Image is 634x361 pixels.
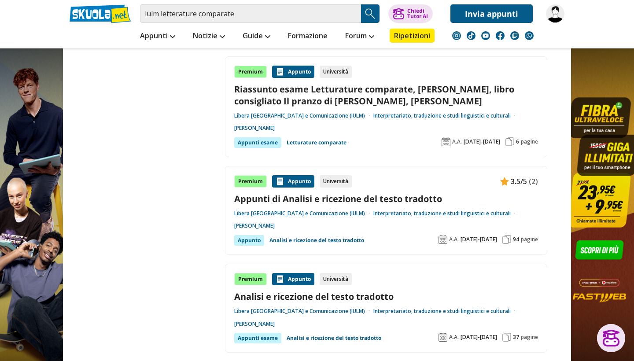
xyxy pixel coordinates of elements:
[521,138,538,145] span: pagine
[407,8,428,19] div: Chiedi Tutor AI
[234,112,373,119] a: Libera [GEOGRAPHIC_DATA] e Comunicazione (IULM)
[513,334,519,341] span: 37
[364,7,377,20] img: Cerca appunti, riassunti o versioni
[272,175,314,188] div: Appunto
[234,235,264,246] div: Appunto
[234,273,267,285] div: Premium
[373,112,519,119] a: Interpretariato, traduzione e studi linguistici e culturali
[272,66,314,78] div: Appunto
[287,333,381,343] a: Analisi e ricezione del testo tradotto
[276,275,284,284] img: Appunti contenuto
[449,236,459,243] span: A.A.
[276,177,284,186] img: Appunti contenuto
[287,137,346,148] a: Letturature comparate
[390,29,435,43] a: Ripetizioni
[140,4,361,23] input: Cerca appunti, riassunti o versioni
[320,175,352,188] div: Università
[234,222,275,229] a: [PERSON_NAME]
[500,177,509,186] img: Appunti contenuto
[467,31,475,40] img: tiktok
[521,236,538,243] span: pagine
[234,193,538,205] a: Appunti di Analisi e ricezione del testo tradotto
[439,235,447,244] img: Anno accademico
[442,137,450,146] img: Anno accademico
[320,66,352,78] div: Università
[461,236,497,243] span: [DATE]-[DATE]
[511,176,527,187] span: 3.5/5
[234,175,267,188] div: Premium
[449,334,459,341] span: A.A.
[272,273,314,285] div: Appunto
[138,29,177,44] a: Appunti
[461,334,497,341] span: [DATE]-[DATE]
[234,210,373,217] a: Libera [GEOGRAPHIC_DATA] e Comunicazione (IULM)
[439,333,447,342] img: Anno accademico
[502,333,511,342] img: Pagine
[529,176,538,187] span: (2)
[361,4,380,23] button: Search Button
[191,29,227,44] a: Notizie
[234,66,267,78] div: Premium
[234,137,281,148] div: Appunti esame
[513,236,519,243] span: 94
[343,29,376,44] a: Forum
[516,138,519,145] span: 6
[496,31,505,40] img: facebook
[546,4,564,23] img: Den_Dark
[452,138,462,145] span: A.A.
[373,308,519,315] a: Interpretariato, traduzione e studi linguistici e culturali
[269,235,364,246] a: Analisi e ricezione del testo tradotto
[525,31,534,40] img: WhatsApp
[521,334,538,341] span: pagine
[234,320,275,328] a: [PERSON_NAME]
[234,291,538,302] a: Analisi e ricezione del testo tradotto
[234,83,538,107] a: Riassunto esame Letturature comparate, [PERSON_NAME], libro consigliato Il pranzo di [PERSON_NAME...
[234,308,373,315] a: Libera [GEOGRAPHIC_DATA] e Comunicazione (IULM)
[505,137,514,146] img: Pagine
[276,67,284,76] img: Appunti contenuto
[240,29,273,44] a: Guide
[464,138,500,145] span: [DATE]-[DATE]
[373,210,519,217] a: Interpretariato, traduzione e studi linguistici e culturali
[234,333,281,343] div: Appunti esame
[286,29,330,44] a: Formazione
[452,31,461,40] img: instagram
[234,125,275,132] a: [PERSON_NAME]
[481,31,490,40] img: youtube
[450,4,533,23] a: Invia appunti
[502,235,511,244] img: Pagine
[510,31,519,40] img: twitch
[320,273,352,285] div: Università
[388,4,433,23] button: ChiediTutor AI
